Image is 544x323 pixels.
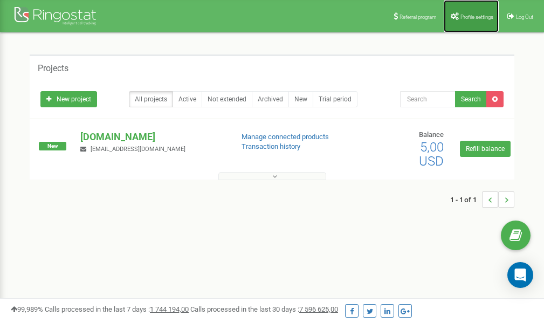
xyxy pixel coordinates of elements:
[40,91,97,107] a: New project
[450,181,514,218] nav: ...
[516,14,533,20] span: Log Out
[460,141,511,157] a: Refill balance
[190,305,338,313] span: Calls processed in the last 30 days :
[288,91,313,107] a: New
[242,133,329,141] a: Manage connected products
[80,130,224,144] p: [DOMAIN_NAME]
[400,14,437,20] span: Referral program
[419,140,444,169] span: 5,00 USD
[252,91,289,107] a: Archived
[45,305,189,313] span: Calls processed in the last 7 days :
[39,142,66,150] span: New
[11,305,43,313] span: 99,989%
[507,262,533,288] div: Open Intercom Messenger
[242,142,300,150] a: Transaction history
[299,305,338,313] u: 7 596 625,00
[202,91,252,107] a: Not extended
[91,146,185,153] span: [EMAIL_ADDRESS][DOMAIN_NAME]
[313,91,357,107] a: Trial period
[150,305,189,313] u: 1 744 194,00
[455,91,487,107] button: Search
[460,14,493,20] span: Profile settings
[129,91,173,107] a: All projects
[173,91,202,107] a: Active
[450,191,482,208] span: 1 - 1 of 1
[400,91,456,107] input: Search
[38,64,68,73] h5: Projects
[419,130,444,139] span: Balance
